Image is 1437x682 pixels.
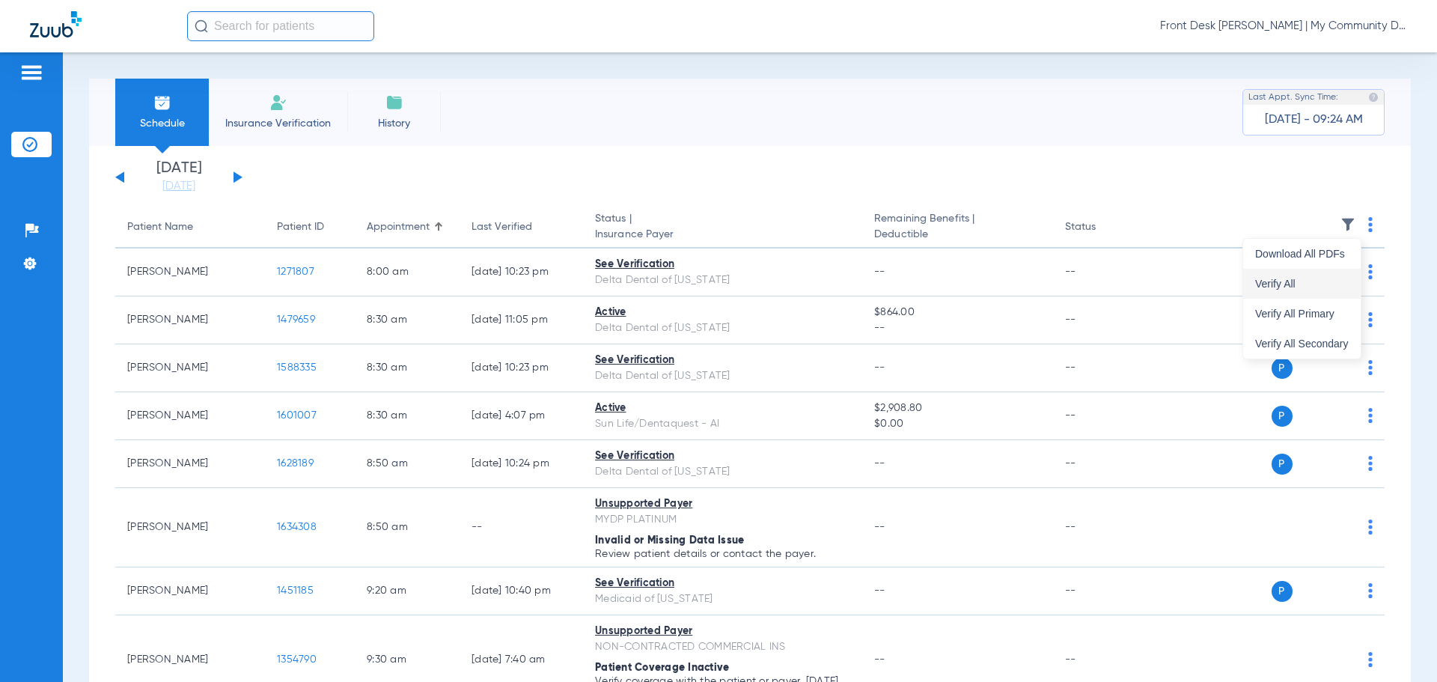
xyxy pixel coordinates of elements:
span: Verify All [1255,278,1349,289]
span: Verify All Secondary [1255,338,1349,349]
span: Verify All Primary [1255,308,1349,319]
iframe: Chat Widget [1362,610,1437,682]
span: Download All PDFs [1255,249,1349,259]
